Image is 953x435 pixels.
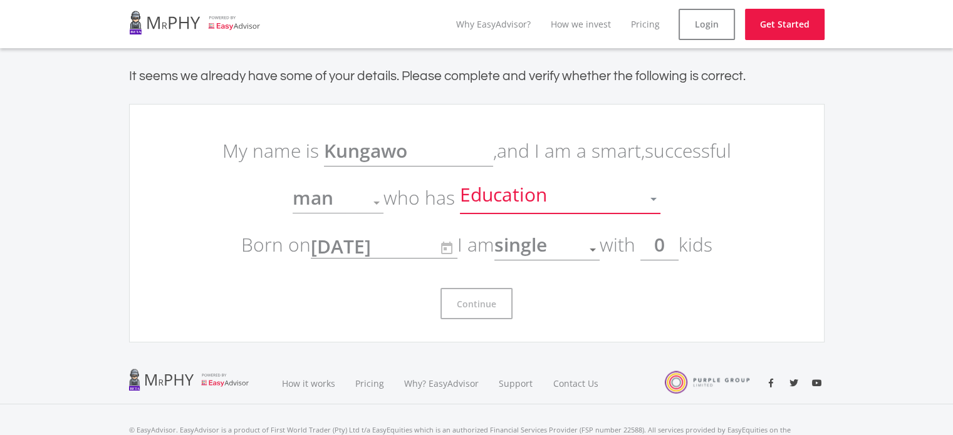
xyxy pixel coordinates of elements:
button: Open calendar [432,233,461,261]
span: man [293,185,333,210]
a: Support [489,362,543,404]
a: How it works [272,362,345,404]
a: Pricing [345,362,394,404]
a: Why? EasyAdvisor [394,362,489,404]
button: Continue [440,288,513,319]
span: single [494,232,547,257]
a: Contact Us [543,362,610,404]
a: Why EasyAdvisor? [456,18,531,30]
p: My name is , and I am a smart, successful who has Born on I am with kid [214,127,740,268]
a: How we invest [551,18,611,30]
span: s [704,232,712,257]
input: # [640,229,679,260]
h4: It seems we already have some of your details. Please complete and verify whether the following i... [129,68,825,84]
span: Education [460,187,550,211]
a: Login [679,9,735,40]
a: Pricing [631,18,660,30]
a: Get Started [745,9,825,40]
input: Name [324,135,493,166]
